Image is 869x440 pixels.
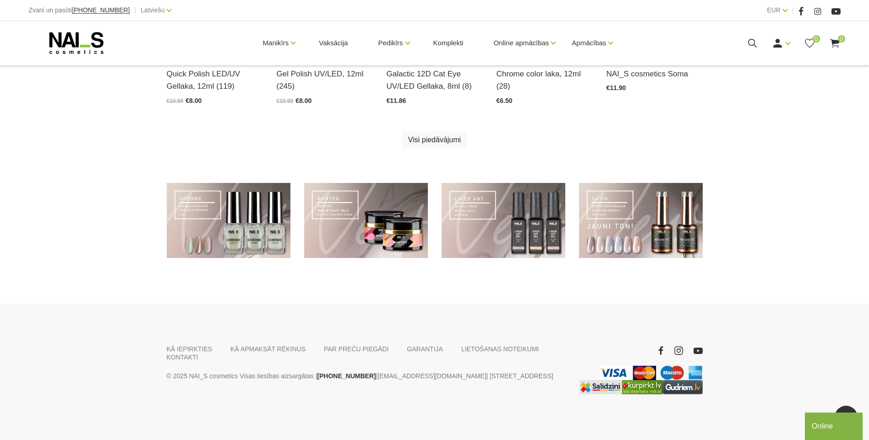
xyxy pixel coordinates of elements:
[407,345,443,353] a: GARANTIJA
[461,345,539,353] a: LIETOŠANAS NOTEIKUMI
[579,380,622,394] img: Labākā cena interneta veikalos - Samsung, Cena, iPhone, Mobilie telefoni
[607,68,703,80] a: NAI_S cosmetics Soma
[805,411,864,440] iframe: chat widget
[829,38,841,49] a: 0
[804,38,815,49] a: 0
[277,68,373,92] a: Gel Polish UV/LED, 12ml (245)
[572,25,606,61] a: Apmācības
[493,25,549,61] a: Online apmācības
[167,353,198,361] a: KONTAKTI
[72,6,130,14] span: [PHONE_NUMBER]
[792,5,794,16] span: |
[426,21,471,65] a: Komplekti
[317,370,376,381] a: [PHONE_NUMBER]
[186,97,202,104] span: €8.00
[767,5,781,16] a: EUR
[387,97,406,104] span: €11.86
[662,380,703,394] img: www.gudriem.lv/veikali/lv
[813,35,820,43] span: 0
[838,35,845,43] span: 0
[387,68,483,92] a: Galactic 12D Cat Eye UV/LED Gellaka, 8ml (8)
[662,380,703,394] a: https://www.gudriem.lv/veikali/lv
[622,380,662,394] img: Lielākais Latvijas interneta veikalu preču meklētājs
[134,5,136,16] span: |
[497,97,513,104] span: €6.50
[167,370,565,381] p: © 2025 NAI_S cosmetics Visas tiesības aizsargātas | | | [STREET_ADDRESS]
[497,68,593,92] a: Chrome color laka, 12ml (28)
[607,84,626,91] span: €11.90
[167,68,263,92] a: Quick Polish LED/UV Gellaka, 12ml (119)
[167,345,213,353] a: KĀ IEPIRKTIES
[167,98,184,104] span: €10.90
[263,25,289,61] a: Manikīrs
[277,98,294,104] span: €10.90
[295,97,312,104] span: €8.00
[72,7,130,14] a: [PHONE_NUMBER]
[377,370,486,381] a: [EMAIL_ADDRESS][DOMAIN_NAME]
[324,345,388,353] a: PAR PREČU PIEGĀDI
[402,131,467,149] a: Visi piedāvājumi
[312,21,355,65] a: Vaksācija
[230,345,306,353] a: KĀ APMAKSĀT RĒĶINUS
[378,25,403,61] a: Pedikīrs
[28,5,130,16] div: Zvani un pasūti
[141,5,164,16] a: Latviešu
